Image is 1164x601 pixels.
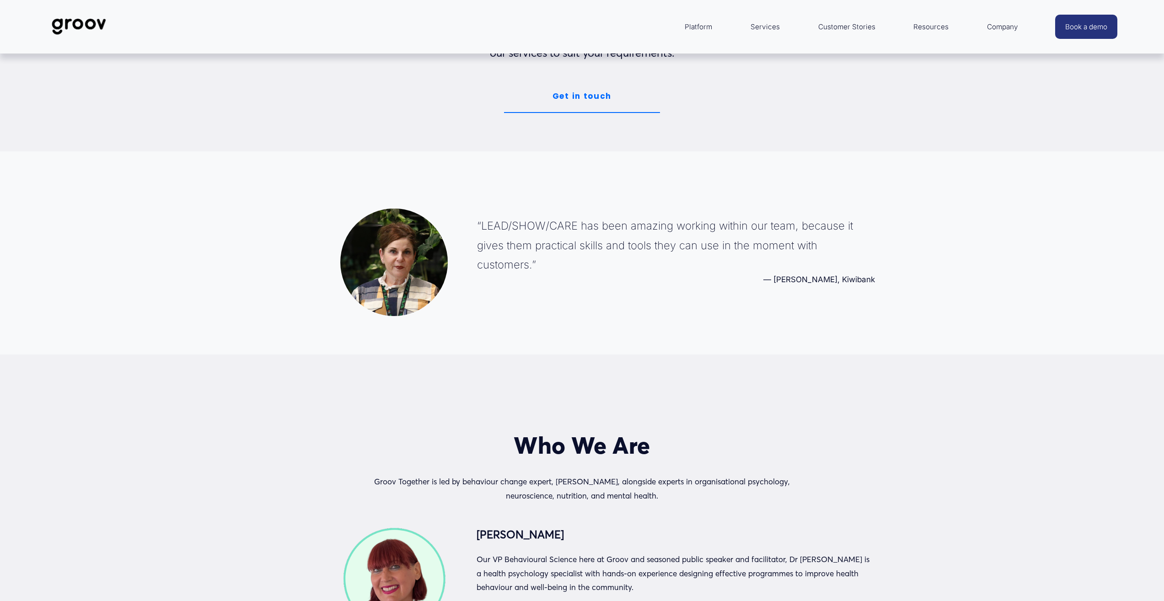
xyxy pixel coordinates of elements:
img: Groov | Workplace Science Platform | Unlock Performance | Drive Results [47,11,111,42]
span: ” [532,258,536,271]
a: Book a demo [1055,15,1117,39]
a: folder dropdown [982,16,1023,38]
strong: [PERSON_NAME] [477,528,564,541]
span: Platform [685,21,712,33]
a: folder dropdown [680,16,717,38]
h2: Who We Are [370,431,794,459]
span: “ [477,219,481,232]
span: Company [987,21,1018,33]
span: Resources [913,21,949,33]
a: Get in touch [504,80,660,113]
a: Customer Stories [814,16,880,38]
p: Groov Together is led by behaviour change expert, [PERSON_NAME], alongside experts in organisatio... [370,475,794,503]
a: folder dropdown [909,16,953,38]
blockquote: LEAD/SHOW/CARE has been amazing working within our team, because it gives them practical skills a... [477,216,875,275]
figcaption: — [PERSON_NAME], Kiwibank [477,275,875,284]
a: Services [746,16,784,38]
p: Our VP Behavioural Science here at Groov and seasoned public speaker and facilitator, Dr [PERSON_... [477,553,875,595]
